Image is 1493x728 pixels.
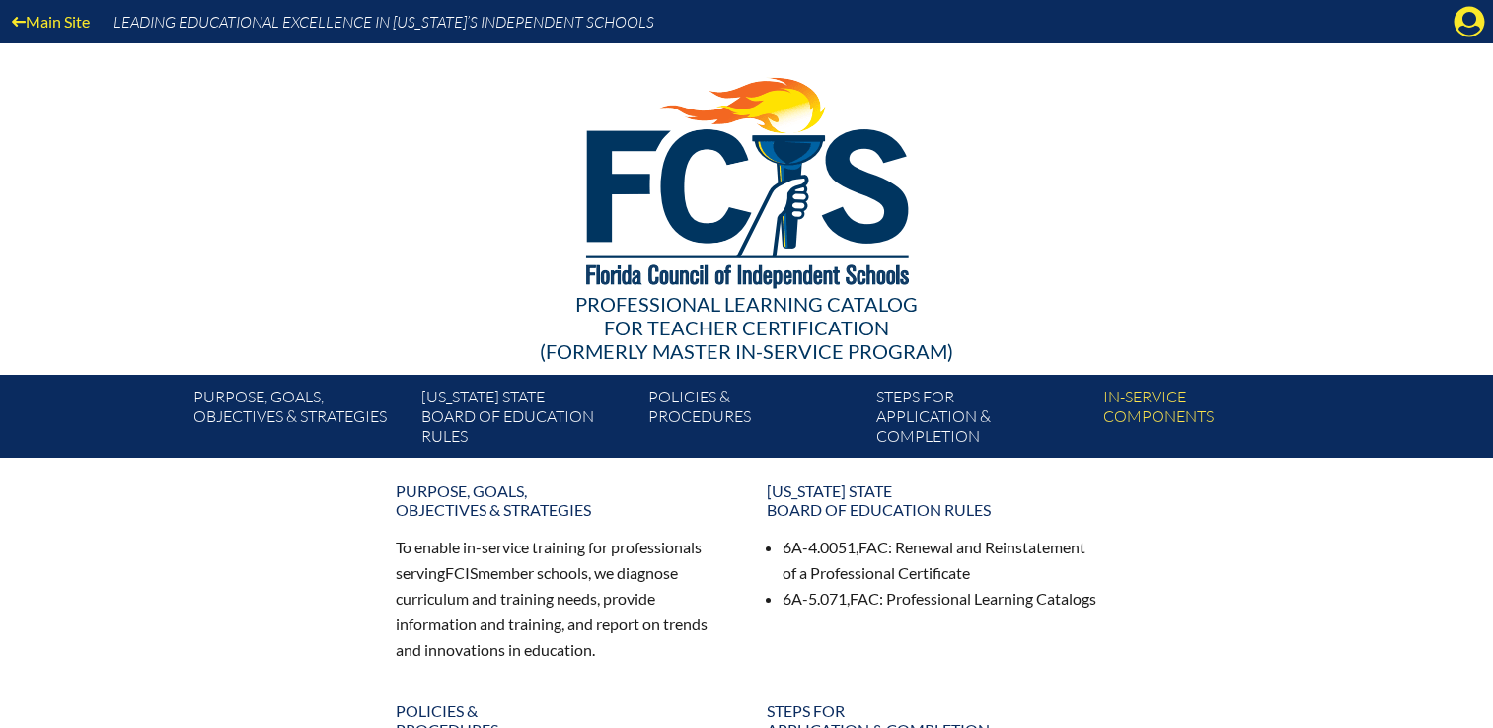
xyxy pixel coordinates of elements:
li: 6A-5.071, : Professional Learning Catalogs [783,586,1098,612]
li: 6A-4.0051, : Renewal and Reinstatement of a Professional Certificate [783,535,1098,586]
span: FCIS [445,563,478,582]
a: In-servicecomponents [1095,383,1322,458]
svg: Manage Account [1454,6,1485,37]
p: To enable in-service training for professionals serving member schools, we diagnose curriculum an... [396,535,727,662]
a: [US_STATE] StateBoard of Education rules [755,473,1110,527]
a: Purpose, goals,objectives & strategies [186,383,412,458]
a: Main Site [4,8,98,35]
a: [US_STATE] StateBoard of Education rules [413,383,640,458]
div: Professional Learning Catalog (formerly Master In-service Program) [179,292,1315,363]
a: Purpose, goals,objectives & strategies [384,473,739,527]
span: FAC [858,538,888,556]
a: Policies &Procedures [640,383,867,458]
span: FAC [850,589,879,608]
span: for Teacher Certification [604,316,889,339]
img: FCISlogo221.eps [543,43,950,313]
a: Steps forapplication & completion [868,383,1095,458]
